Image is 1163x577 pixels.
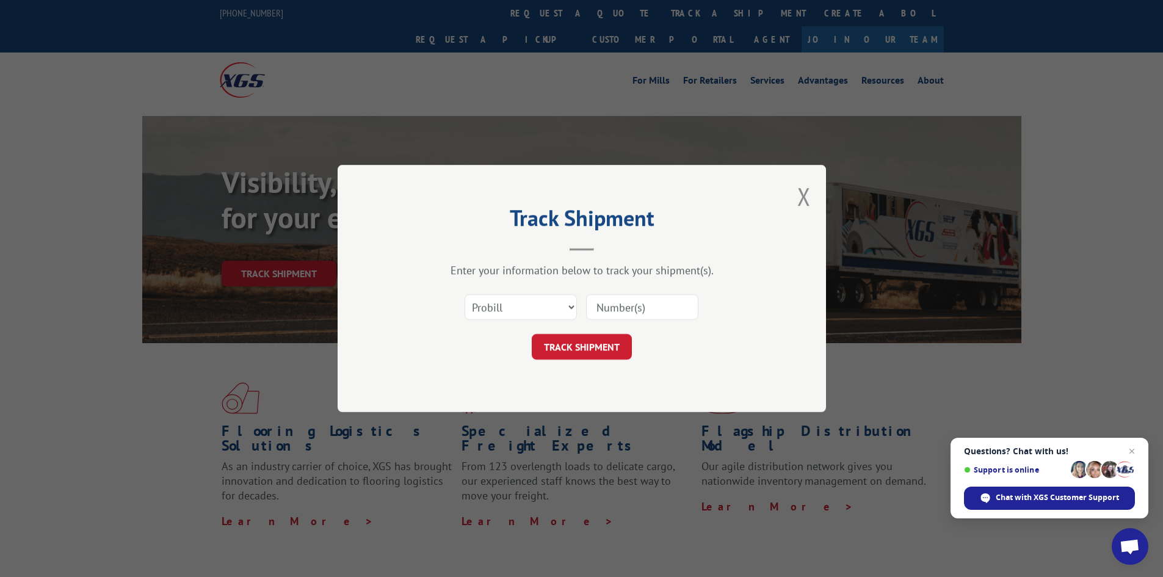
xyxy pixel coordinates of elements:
[1125,444,1139,459] span: Close chat
[996,492,1119,503] span: Chat with XGS Customer Support
[399,209,765,233] h2: Track Shipment
[964,465,1067,474] span: Support is online
[964,487,1135,510] div: Chat with XGS Customer Support
[964,446,1135,456] span: Questions? Chat with us!
[399,263,765,277] div: Enter your information below to track your shipment(s).
[532,334,632,360] button: TRACK SHIPMENT
[586,294,698,320] input: Number(s)
[797,180,811,212] button: Close modal
[1112,528,1148,565] div: Open chat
